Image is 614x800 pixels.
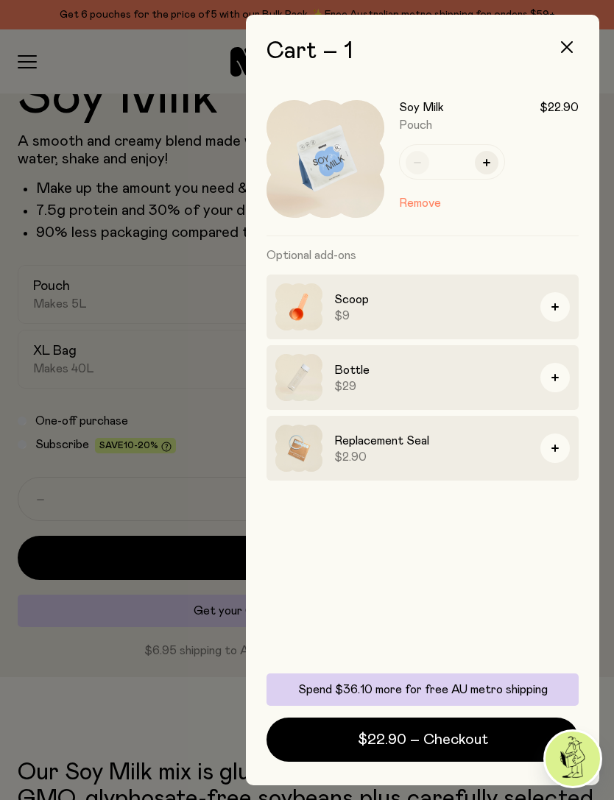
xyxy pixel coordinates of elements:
p: Spend $36.10 more for free AU metro shipping [275,682,570,697]
span: $9 [334,308,529,323]
span: Pouch [399,119,432,131]
h3: Replacement Seal [334,432,529,450]
h3: Bottle [334,361,529,379]
img: agent [546,732,600,786]
span: $29 [334,379,529,394]
span: $22.90 [540,100,579,115]
span: $22.90 – Checkout [358,729,488,750]
span: $2.90 [334,450,529,464]
button: Remove [399,194,441,212]
h3: Optional add-ons [267,236,579,275]
h2: Cart – 1 [267,38,579,65]
button: $22.90 – Checkout [267,718,579,762]
h3: Scoop [334,291,529,308]
h3: Soy Milk [399,100,444,115]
